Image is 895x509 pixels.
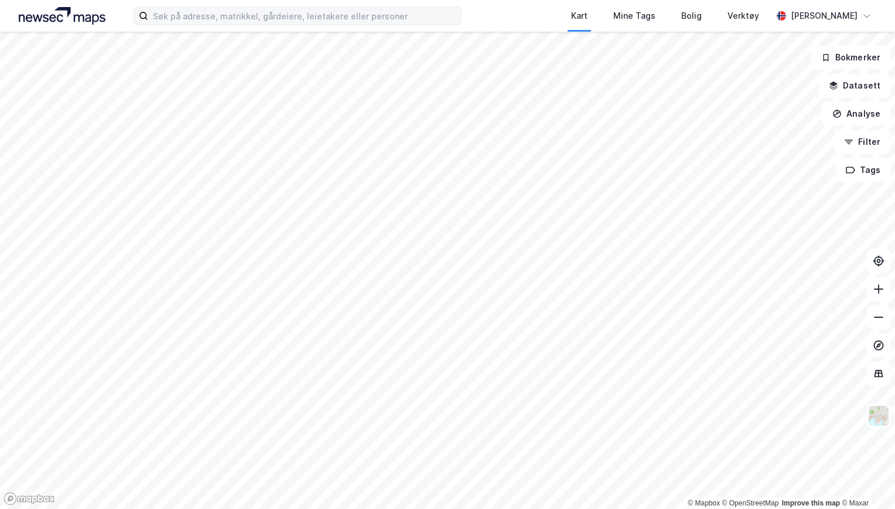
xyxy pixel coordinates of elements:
input: Søk på adresse, matrikkel, gårdeiere, leietakere eller personer [148,7,461,25]
div: [PERSON_NAME] [791,9,858,23]
div: Kart [571,9,587,23]
img: Z [867,405,890,427]
a: OpenStreetMap [722,499,779,507]
div: Mine Tags [613,9,655,23]
button: Bokmerker [811,46,890,69]
button: Analyse [822,102,890,125]
img: logo.a4113a55bc3d86da70a041830d287a7e.svg [19,7,105,25]
a: Improve this map [782,499,840,507]
a: Mapbox homepage [4,492,55,505]
button: Datasett [819,74,890,97]
button: Tags [836,158,890,182]
div: Kontrollprogram for chat [836,453,895,509]
iframe: Chat Widget [836,453,895,509]
button: Filter [834,130,890,154]
a: Mapbox [688,499,720,507]
div: Bolig [681,9,702,23]
div: Verktøy [727,9,759,23]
